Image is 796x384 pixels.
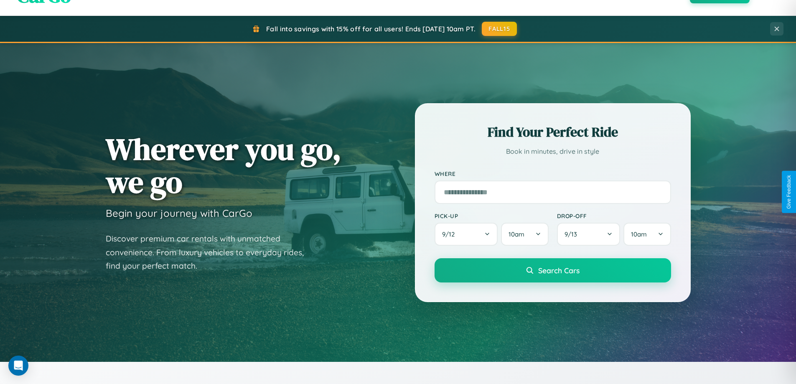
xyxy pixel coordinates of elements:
span: 10am [509,230,524,238]
p: Book in minutes, drive in style [435,145,671,158]
span: 10am [631,230,647,238]
button: 10am [623,223,671,246]
div: Open Intercom Messenger [8,356,28,376]
div: Give Feedback [786,175,792,209]
h1: Wherever you go, we go [106,132,341,198]
button: 10am [501,223,548,246]
h3: Begin your journey with CarGo [106,207,252,219]
span: Search Cars [538,266,580,275]
span: 9 / 12 [442,230,459,238]
p: Discover premium car rentals with unmatched convenience. From luxury vehicles to everyday rides, ... [106,232,315,273]
span: 9 / 13 [565,230,581,238]
label: Pick-up [435,212,549,219]
button: FALL15 [482,22,517,36]
label: Drop-off [557,212,671,219]
span: Fall into savings with 15% off for all users! Ends [DATE] 10am PT. [266,25,476,33]
button: 9/12 [435,223,498,246]
button: Search Cars [435,258,671,282]
h2: Find Your Perfect Ride [435,123,671,141]
button: 9/13 [557,223,621,246]
label: Where [435,170,671,177]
